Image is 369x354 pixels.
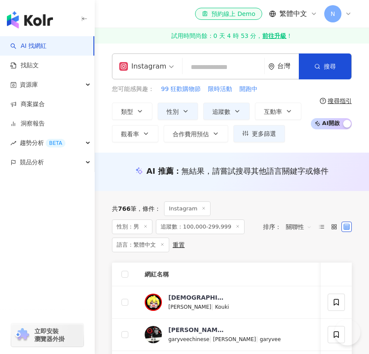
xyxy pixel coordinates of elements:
div: 共 筆 [112,205,136,212]
span: 更多篩選 [252,130,276,137]
div: Instagram [119,60,166,73]
span: 資源庫 [20,75,38,94]
span: 766 [118,205,130,212]
span: 關聯性 [286,220,312,234]
span: 類型 [121,108,133,115]
span: 趨勢分析 [20,133,65,153]
button: 追蹤數 [203,103,250,120]
span: 合作費用預估 [173,131,209,138]
a: 找貼文 [10,61,39,70]
span: 開跑中 [239,85,257,94]
span: 無結果，請嘗試搜尋其他語言關鍵字或條件 [181,166,329,175]
span: Instagram [164,201,211,216]
span: rise [10,140,16,146]
span: | [256,335,260,342]
span: 性別：男 [112,219,152,234]
span: 99 狂歡購物節 [161,85,201,94]
button: 開跑中 [239,85,258,94]
span: | [211,303,215,310]
button: 更多篩選 [233,125,285,142]
span: 條件 ： [136,205,161,212]
div: [DEMOGRAPHIC_DATA] [168,293,224,302]
span: 性別 [167,108,179,115]
a: chrome extension立即安裝 瀏覽器外掛 [11,323,84,347]
span: [PERSON_NAME] [213,336,256,342]
span: 觀看率 [121,131,139,138]
a: 洞察報告 [10,119,45,128]
span: | [209,335,213,342]
div: AI 推薦 ： [146,166,329,176]
a: KOL Avatar[DEMOGRAPHIC_DATA][PERSON_NAME]|Kouki [145,293,338,311]
a: searchAI 找網紅 [10,42,47,50]
span: 追蹤數：100,000-299,999 [156,219,245,234]
span: 繁體中文 [279,9,307,19]
a: KOL Avatar[PERSON_NAME]·維納[PERSON_NAME]garyveechinese|[PERSON_NAME]|garyvee [145,326,338,344]
span: environment [268,63,275,70]
button: 類型 [112,103,152,120]
a: 試用時間尚餘：0 天 4 時 53 分，前往升級！ [95,28,369,44]
a: 商案媒合 [10,100,45,109]
img: KOL Avatar [145,294,162,311]
button: 互動率 [255,103,301,120]
div: 重置 [173,241,185,248]
button: 合作費用預估 [164,125,228,142]
img: chrome extension [14,328,31,342]
span: 立即安裝 瀏覽器外掛 [34,327,65,343]
button: 觀看率 [112,125,158,142]
div: 台灣 [277,63,299,70]
span: question-circle [320,98,326,104]
div: 排序： [263,220,316,234]
span: 競品分析 [20,153,44,172]
span: garyvee [260,336,281,342]
span: garyveechinese [168,336,209,342]
span: [PERSON_NAME] [168,304,211,310]
div: BETA [46,139,65,147]
span: 您可能感興趣： [112,85,154,94]
button: 性別 [158,103,198,120]
div: 預約線上 Demo [202,9,255,18]
button: 限時活動 [208,85,233,94]
button: 99 狂歡購物節 [161,85,201,94]
span: 互動率 [264,108,282,115]
th: 網紅名稱 [138,263,345,286]
span: N [331,9,335,19]
span: 搜尋 [324,63,336,70]
span: 追蹤數 [212,108,230,115]
span: 限時活動 [208,85,232,94]
div: [PERSON_NAME]·維納[PERSON_NAME] [168,326,224,334]
a: 預約線上 Demo [195,8,262,20]
strong: 前往升級 [262,31,286,40]
div: 搜尋指引 [328,97,352,104]
img: logo [7,11,53,28]
img: KOL Avatar [145,326,162,343]
button: 搜尋 [299,53,351,79]
span: 語言：繁體中文 [112,238,169,252]
span: Kouki [215,304,229,310]
iframe: Help Scout Beacon - Open [335,320,360,345]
